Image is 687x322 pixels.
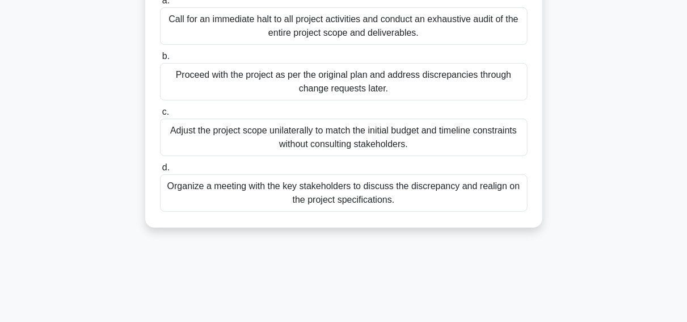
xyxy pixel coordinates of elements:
[162,162,170,172] span: d.
[160,7,528,45] div: Call for an immediate halt to all project activities and conduct an exhaustive audit of the entir...
[160,174,528,212] div: Organize a meeting with the key stakeholders to discuss the discrepancy and realign on the projec...
[160,119,528,156] div: Adjust the project scope unilaterally to match the initial budget and timeline constraints withou...
[162,107,169,116] span: c.
[162,51,170,61] span: b.
[160,63,528,101] div: Proceed with the project as per the original plan and address discrepancies through change reques...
